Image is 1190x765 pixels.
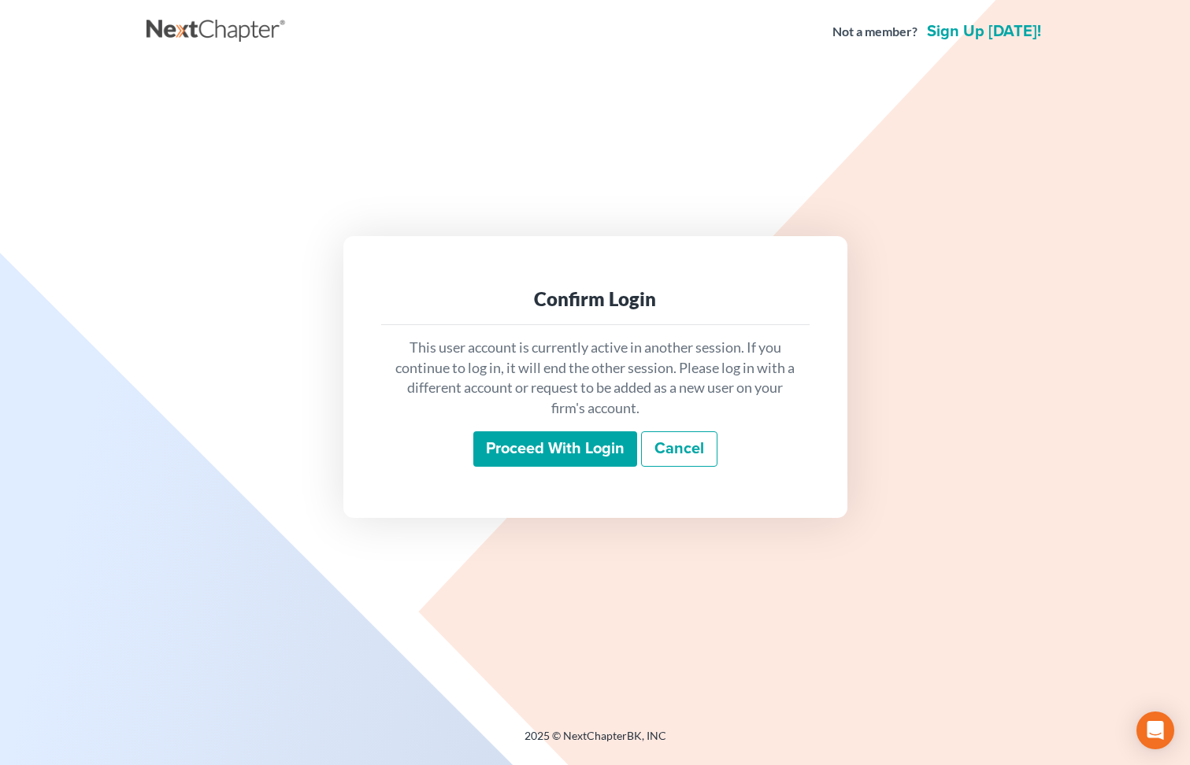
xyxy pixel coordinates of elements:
div: Confirm Login [394,286,797,312]
div: Open Intercom Messenger [1136,711,1174,749]
p: This user account is currently active in another session. If you continue to log in, it will end ... [394,338,797,419]
div: 2025 © NextChapterBK, INC [146,728,1044,756]
input: Proceed with login [473,431,637,468]
a: Sign up [DATE]! [924,24,1044,39]
strong: Not a member? [832,23,918,41]
a: Cancel [641,431,717,468]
